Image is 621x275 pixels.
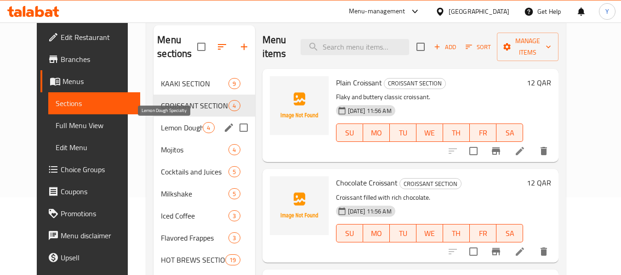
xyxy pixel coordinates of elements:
span: Choice Groups [61,164,133,175]
div: Flavored Frappes3 [154,227,255,249]
button: FR [470,224,496,242]
span: SU [340,227,359,240]
span: Edit Restaurant [61,32,133,43]
span: Iced Coffee [161,210,228,221]
img: Plain Croissant [270,76,329,135]
button: Add [430,40,460,54]
span: Y [605,6,609,17]
span: SU [340,126,359,140]
div: CROISSANT SECTION [399,178,461,189]
span: Chocolate Croissant [336,176,398,190]
span: MO [367,126,386,140]
a: Branches [40,48,141,70]
span: [DATE] 11:56 AM [344,107,395,115]
div: Cocktails and Juices [161,166,228,177]
span: FR [473,227,493,240]
span: 5 [229,168,239,176]
span: 3 [229,212,239,220]
span: Select to update [464,141,483,161]
button: Add section [233,36,255,58]
div: Milkshake5 [154,183,255,205]
div: items [228,78,240,89]
span: Menu disclaimer [61,230,133,241]
div: items [228,188,240,199]
div: items [228,210,240,221]
span: 4 [203,123,214,132]
div: Iced Coffee3 [154,205,255,227]
span: HOT BREWS SECTION [161,254,225,265]
a: Coupons [40,180,141,202]
button: MO [363,123,390,142]
button: SA [496,123,523,142]
h6: 12 QAR [527,176,551,189]
span: TH [447,227,466,240]
span: TH [447,126,466,140]
div: [GEOGRAPHIC_DATA] [449,6,509,17]
span: WE [420,126,439,140]
a: Edit Menu [48,136,141,158]
p: Flaky and buttery classic croissant. [336,91,524,103]
span: 4 [229,146,239,154]
button: Branch-specific-item [485,241,507,263]
span: Full Menu View [56,120,133,131]
span: 5 [229,190,239,198]
a: Edit menu item [514,146,525,157]
a: Edit Restaurant [40,26,141,48]
div: CROISSANT SECTION4 [154,95,255,117]
span: SA [500,126,519,140]
button: WE [416,123,443,142]
span: Select section [411,37,430,56]
span: Promotions [61,208,133,219]
span: Edit Menu [56,142,133,153]
div: items [225,254,240,265]
button: SA [496,224,523,242]
span: Select all sections [192,37,211,56]
span: Menus [63,76,133,87]
a: Menus [40,70,141,92]
a: Edit menu item [514,246,525,257]
a: Promotions [40,202,141,224]
span: 3 [229,234,239,242]
span: Flavored Frappes [161,232,228,243]
span: Manage items [504,35,551,58]
span: Branches [61,54,133,65]
span: CROISSANT SECTION [400,179,461,189]
button: SU [336,123,363,142]
span: Add [433,42,457,52]
span: MO [367,227,386,240]
div: items [228,166,240,177]
button: TH [443,123,470,142]
span: Plain Croissant [336,76,382,90]
input: search [301,39,409,55]
div: KAAKI SECTION9 [154,73,255,95]
a: Upsell [40,247,141,269]
h6: 12 QAR [527,76,551,89]
div: Cocktails and Juices5 [154,161,255,183]
button: WE [416,224,443,242]
span: WE [420,227,439,240]
button: SU [336,224,363,242]
span: Add item [430,40,460,54]
span: 9 [229,79,239,88]
img: Chocolate Croissant [270,176,329,235]
span: Sort items [460,40,497,54]
span: Sort sections [211,36,233,58]
button: delete [533,140,555,162]
div: items [203,122,214,133]
span: Select to update [464,242,483,261]
span: Milkshake [161,188,228,199]
span: 19 [226,256,239,264]
div: Lemon Dough Specialty4edit [154,117,255,139]
div: Mojitos4 [154,139,255,161]
div: CROISSANT SECTION [161,100,228,111]
span: KAAKI SECTION [161,78,228,89]
button: TH [443,224,470,242]
span: TU [393,126,413,140]
div: items [228,100,240,111]
button: Branch-specific-item [485,140,507,162]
